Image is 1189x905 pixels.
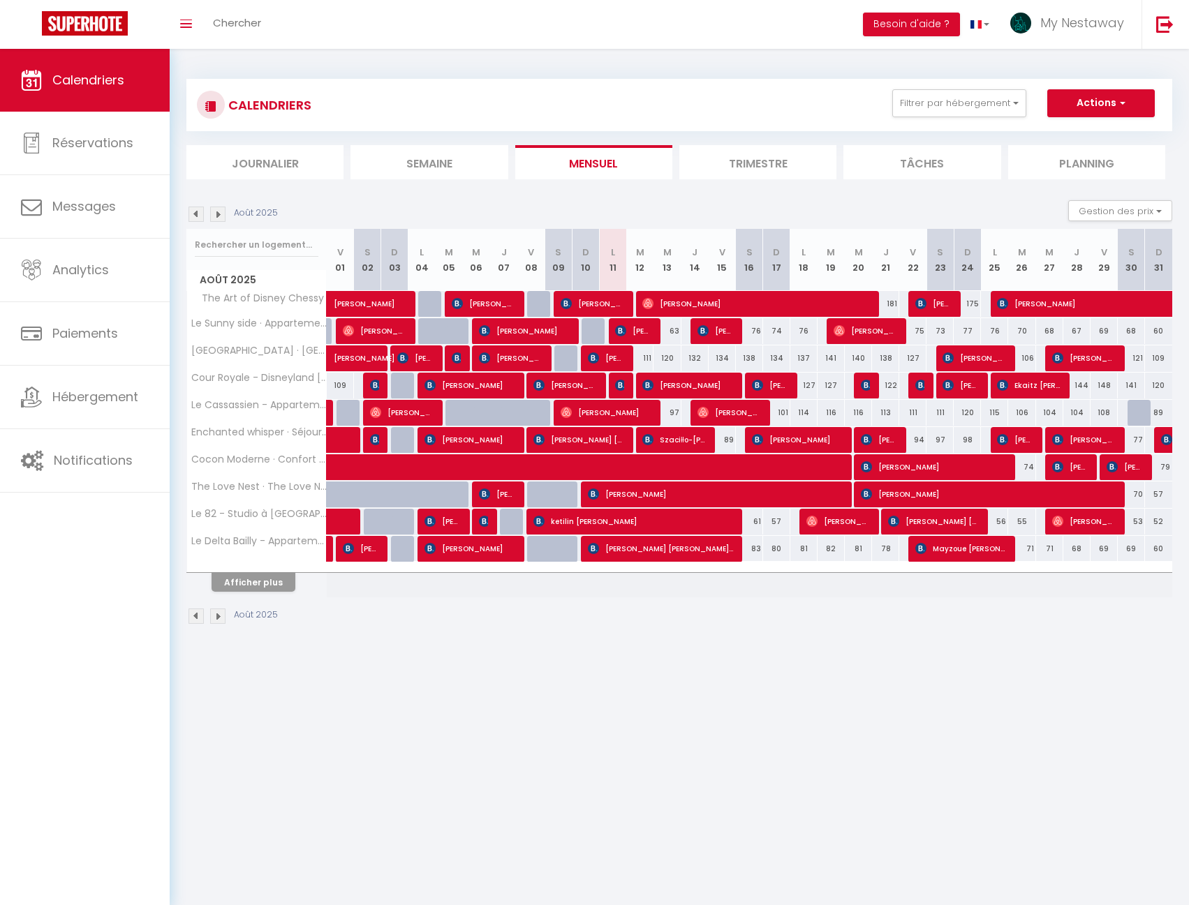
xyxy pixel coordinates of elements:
div: 70 [1008,318,1035,344]
span: Août 2025 [187,270,326,290]
div: 78 [872,536,899,562]
div: 68 [1063,536,1091,562]
li: Trimestre [679,145,836,179]
div: 57 [1145,481,1172,507]
button: Actions [1047,89,1155,117]
div: 134 [709,345,736,371]
div: 73 [926,318,954,344]
span: Calendriers [52,71,124,89]
th: 11 [599,229,626,291]
li: Planning [1008,145,1165,179]
th: 15 [709,229,736,291]
th: 17 [763,229,790,291]
th: 08 [517,229,545,291]
div: 76 [981,318,1008,344]
div: 122 [872,373,899,398]
a: [PERSON_NAME] [327,345,354,372]
span: My Nestaway [1040,14,1124,31]
th: 25 [981,229,1008,291]
span: [PERSON_NAME] [861,372,870,398]
th: 20 [845,229,872,291]
div: 71 [1036,536,1063,562]
button: Gestion des prix [1068,200,1172,221]
abbr: S [364,246,371,259]
span: The Art of Disney Chessy [189,291,327,306]
span: [PERSON_NAME] [752,372,788,398]
span: [PERSON_NAME] [861,481,1115,507]
div: 111 [899,400,926,426]
span: [PERSON_NAME] [1052,426,1116,453]
div: 137 [790,345,818,371]
abbr: L [420,246,424,259]
span: Ekaitz [PERSON_NAME] [997,372,1061,398]
span: Le Cassassien - Appartement pour 6 à [GEOGRAPHIC_DATA] [189,400,329,410]
div: 68 [1036,318,1063,344]
span: Réservations [52,134,133,151]
img: Super Booking [42,11,128,36]
span: [PERSON_NAME] [533,372,597,398]
div: 144 [1063,373,1091,398]
div: 104 [1063,400,1091,426]
div: 132 [681,345,709,371]
div: 83 [736,536,763,562]
div: 61 [736,509,763,534]
span: [PERSON_NAME] [334,283,430,310]
button: Afficher plus [212,573,295,592]
th: 28 [1063,229,1091,291]
span: [PERSON_NAME] [424,508,461,534]
span: Enchanted whisper · Séjour enchanté à 5min de la magie Disney [189,427,329,437]
abbr: M [1018,246,1026,259]
div: 108 [1091,400,1118,426]
abbr: S [937,246,943,259]
span: [PERSON_NAME] [806,508,870,534]
div: 69 [1091,536,1118,562]
th: 10 [572,229,599,291]
span: Cocon Moderne · Confort 4 pers. près de Disney - Moderne & Idéal [189,454,329,465]
p: Août 2025 [234,207,278,220]
span: [PERSON_NAME] [752,426,843,453]
span: [PERSON_NAME] [561,290,624,317]
div: 115 [981,400,1008,426]
div: 114 [790,400,818,426]
div: 52 [1145,509,1172,534]
abbr: M [855,246,863,259]
span: Paiements [52,324,118,342]
div: 116 [845,400,872,426]
span: [PERSON_NAME] [343,317,406,344]
div: 109 [327,373,354,398]
span: [PERSON_NAME] [334,338,398,364]
span: Szaciłło-[PERSON_NAME] [642,426,706,453]
abbr: L [802,246,806,259]
abbr: D [582,246,589,259]
div: 175 [954,291,981,317]
div: 82 [818,536,845,562]
span: [PERSON_NAME] [642,372,733,398]
th: 07 [490,229,517,291]
th: 19 [818,229,845,291]
abbr: M [472,246,480,259]
span: Mayzoue [PERSON_NAME] [915,535,1006,562]
div: 120 [653,345,681,371]
abbr: V [528,246,534,259]
button: Besoin d'aide ? [863,13,960,36]
div: 53 [1118,509,1145,534]
abbr: M [827,246,835,259]
li: Journalier [186,145,344,179]
span: [PERSON_NAME] [561,399,651,426]
abbr: M [445,246,453,259]
span: [PERSON_NAME] [1107,454,1143,480]
div: 138 [736,345,763,371]
span: [PERSON_NAME] [424,426,515,453]
abbr: V [1101,246,1107,259]
span: [PERSON_NAME] [1052,508,1116,534]
div: 74 [763,318,790,344]
abbr: J [1074,246,1079,259]
abbr: S [1128,246,1135,259]
div: 116 [818,400,845,426]
div: 77 [1118,427,1145,453]
div: 55 [1008,509,1035,534]
span: [PERSON_NAME] [834,317,897,344]
span: [PERSON_NAME] [PERSON_NAME] [888,508,979,534]
div: 69 [1091,318,1118,344]
li: Semaine [350,145,508,179]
